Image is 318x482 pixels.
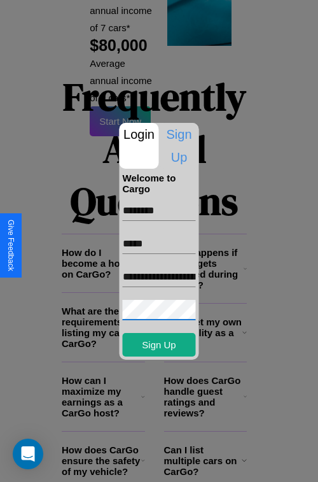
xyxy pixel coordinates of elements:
div: Open Intercom Messenger [13,439,43,469]
p: Login [120,123,159,146]
p: Sign Up [160,123,199,169]
h4: Welcome to Cargo [123,173,196,194]
button: Sign Up [123,333,196,357]
div: Give Feedback [6,220,15,271]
